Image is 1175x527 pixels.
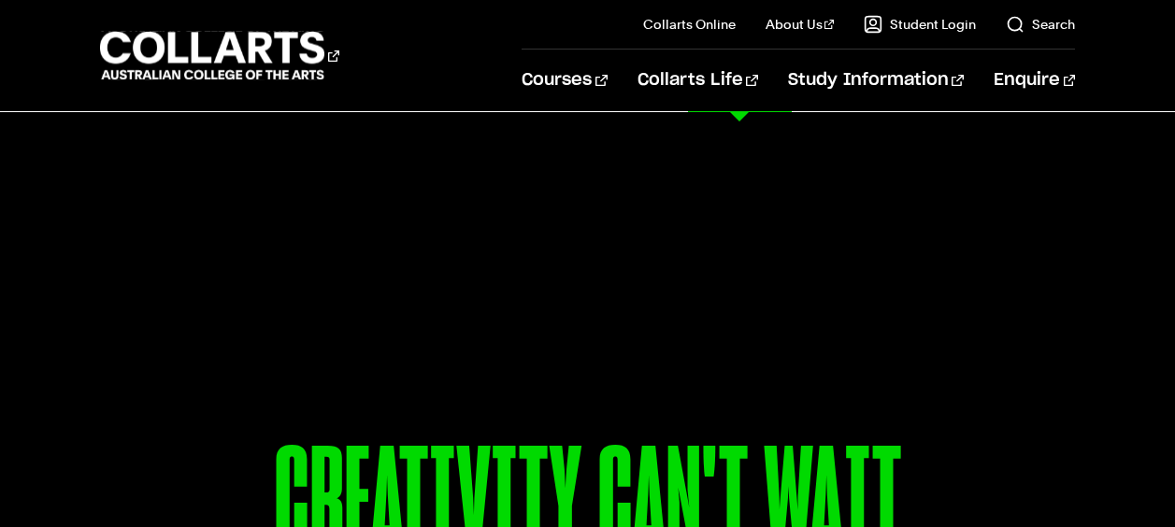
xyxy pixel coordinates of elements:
a: Enquire [994,50,1075,111]
a: About Us [766,15,835,34]
a: Courses [522,50,607,111]
a: Search [1006,15,1075,34]
a: Collarts Online [643,15,736,34]
a: Collarts Life [638,50,758,111]
a: Student Login [864,15,976,34]
div: Go to homepage [100,29,339,82]
a: Study Information [788,50,964,111]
